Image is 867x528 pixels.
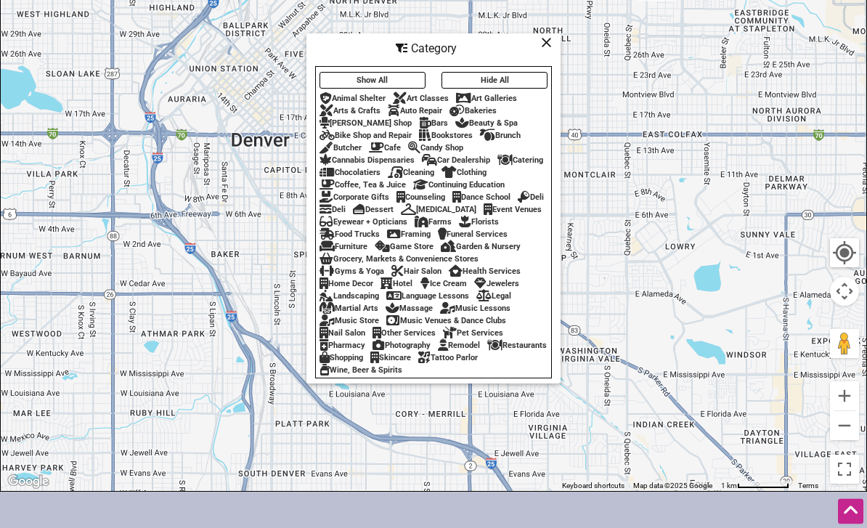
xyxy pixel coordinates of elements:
div: Cleaning [388,168,434,178]
button: Keyboard shortcuts [562,482,624,492]
div: Deli [518,193,544,203]
div: Tattoo Parlor [418,354,478,363]
button: Zoom in [830,382,859,411]
div: Clothing [441,168,487,178]
div: Art Classes [393,94,449,104]
div: Arts & Crafts [319,107,380,116]
button: Drag Pegman onto the map to open Street View [830,330,859,359]
div: Music Lessons [440,304,510,314]
div: Music Store [319,317,379,326]
div: Music Venues & Dance Clubs [386,317,506,326]
div: [MEDICAL_DATA] [401,206,476,215]
div: Art Galleries [456,94,517,104]
div: Ice Cream [420,280,467,289]
button: Show All [319,73,426,89]
div: Cannabis Dispensaries [319,156,415,166]
div: Car Dealership [422,156,490,166]
div: Bike Shop and Repair [319,131,412,141]
div: Health Services [449,267,521,277]
span: Map data ©2025 Google [633,482,712,490]
div: Food Trucks [319,230,380,240]
button: Map camera controls [830,277,859,306]
div: Framing [387,230,431,240]
div: Florists [459,218,499,227]
div: Legal [476,292,511,301]
div: Nail Salon [319,329,365,338]
div: Auto Repair [388,107,442,116]
button: Hide All [441,73,548,89]
div: Cafe [369,144,401,153]
div: Other Services [373,329,436,338]
div: Scroll Back to Top [838,499,863,524]
div: Bookstores [419,131,473,141]
div: Pet Services [443,329,503,338]
div: Language Lessons [386,292,469,301]
div: Butcher [319,144,362,153]
div: Dance School [452,193,510,203]
a: Terms (opens in new tab) [798,482,818,490]
div: Bakeries [449,107,497,116]
div: Restaurants [487,341,547,351]
a: Open this area in Google Maps (opens a new window) [4,473,52,492]
img: Google [4,473,52,492]
div: Bars [419,119,448,129]
div: Shopping [319,354,363,363]
div: Event Venues [484,206,542,215]
div: Home Decor [319,280,373,289]
div: Category [308,36,559,63]
div: Farms [415,218,452,227]
div: Jewelers [474,280,519,289]
div: Filter by category [306,34,561,384]
div: Dessert [353,206,394,215]
button: Your Location [830,239,859,268]
div: Counseling [396,193,445,203]
div: Gyms & Yoga [319,267,384,277]
div: Martial Arts [319,304,378,314]
div: Brunch [480,131,521,141]
div: Catering [497,156,543,166]
div: Deli [319,206,346,215]
div: [PERSON_NAME] Shop [319,119,412,129]
div: Chocolatiers [319,168,380,178]
div: Corporate Gifts [319,193,389,203]
div: Candy Shop [408,144,463,153]
div: Eyewear + Opticians [319,218,407,227]
div: Animal Shelter [319,94,386,104]
button: Zoom out [830,412,859,441]
div: Massage [386,304,433,314]
div: Furniture [319,243,367,252]
div: Skincare [370,354,411,363]
div: Grocery, Markets & Convenience Stores [319,255,479,264]
button: Toggle fullscreen view [829,454,860,485]
button: Map Scale: 1 km per 68 pixels [717,482,794,492]
div: Beauty & Spa [455,119,518,129]
div: Photography [373,341,431,351]
div: Remodel [438,341,480,351]
div: Landscaping [319,292,379,301]
div: Continuing Education [413,181,505,190]
div: Garden & Nursery [441,243,521,252]
div: Hotel [380,280,412,289]
div: Game Store [375,243,433,252]
div: Pharmacy [319,341,365,351]
div: Hair Salon [391,267,441,277]
span: 1 km [721,482,737,490]
div: Funeral Services [438,230,508,240]
div: Coffee, Tea & Juice [319,181,406,190]
div: Wine, Beer & Spirits [319,366,402,375]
